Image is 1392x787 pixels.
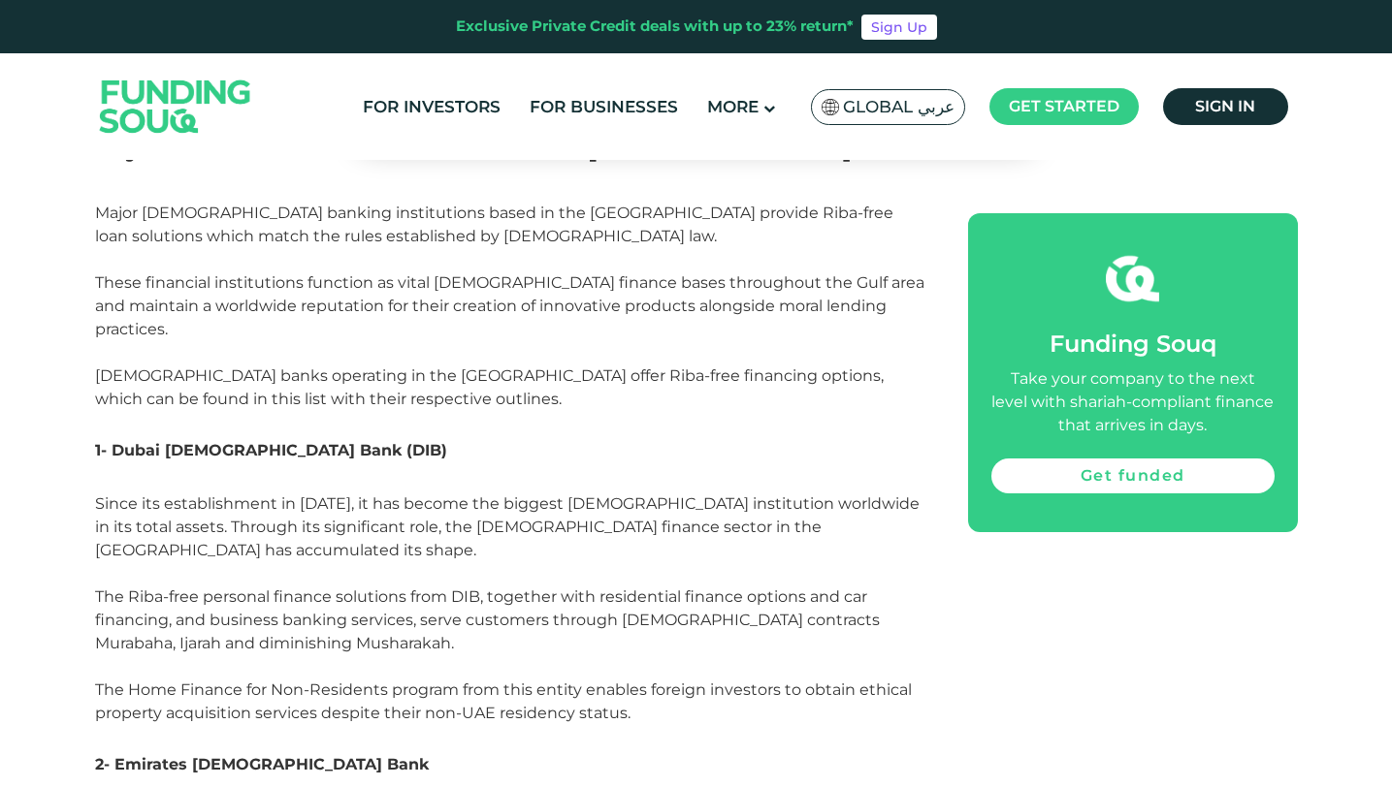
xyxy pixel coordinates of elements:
[95,441,447,459] span: 1- Dubai [DEMOGRAPHIC_DATA] Bank (DIB)
[456,16,854,38] div: Exclusive Private Credit deals with up to 23% return*
[1195,97,1255,115] span: Sign in
[843,96,955,118] span: Global عربي
[861,15,937,40] a: Sign Up
[991,458,1275,493] a: Get funded
[822,99,839,115] img: SA Flag
[525,91,683,123] a: For Businesses
[1050,330,1216,358] span: Funding Souq
[1163,88,1288,125] a: Sign in
[95,135,852,163] span: Key Providers of Riba-Free Loans in The [GEOGRAPHIC_DATA]
[95,755,429,773] span: 2- Emirates [DEMOGRAPHIC_DATA] Bank
[1106,252,1159,305] img: fsicon
[1009,97,1119,115] span: Get started
[81,57,271,155] img: Logo
[991,367,1275,437] div: Take your company to the next level with shariah-compliant finance that arrives in days.
[95,494,920,722] span: Since its establishment in [DATE], it has become the biggest [DEMOGRAPHIC_DATA] institution world...
[95,204,924,408] span: Major [DEMOGRAPHIC_DATA] banking institutions based in the [GEOGRAPHIC_DATA] provide Riba-free lo...
[358,91,505,123] a: For Investors
[707,97,759,116] span: More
